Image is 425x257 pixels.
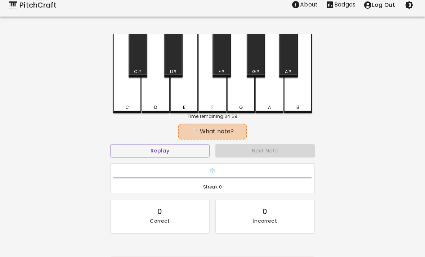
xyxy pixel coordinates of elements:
div: F [211,105,214,111]
div: 0 [263,206,267,218]
div: D [154,105,157,111]
h6: ❄️ [113,167,312,175]
div: A# [285,69,292,75]
div: ❔ What note? [182,128,243,136]
div: C [125,105,129,111]
div: B [296,105,299,111]
div: A [268,105,271,111]
div: Time remaining: 04:59 [113,114,312,120]
p: Correct [150,218,170,225]
p: Badges [334,1,355,9]
div: E [183,105,185,111]
div: 0 [157,206,162,218]
div: G# [252,69,260,75]
p: Incorrect [253,218,277,225]
span: Streak: 0 [113,184,312,191]
p: About [300,1,318,9]
div: G [239,105,243,111]
div: C# [134,69,142,75]
div: D# [170,69,177,75]
div: F# [219,69,225,75]
button: Replay [110,145,210,158]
